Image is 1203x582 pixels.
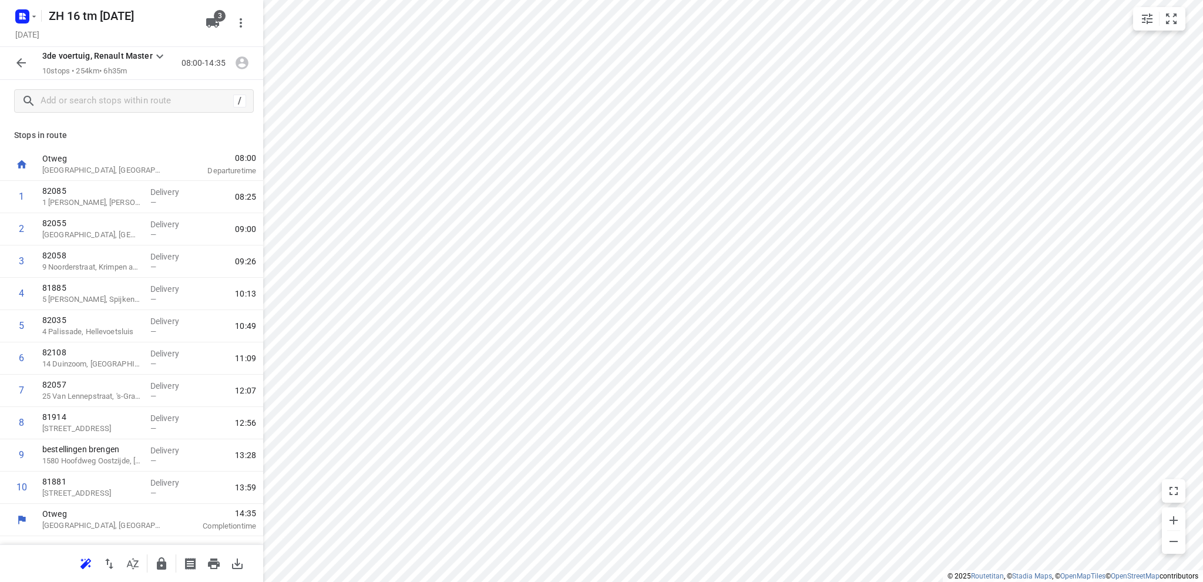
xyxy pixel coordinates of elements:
[42,185,141,197] p: 82085
[11,28,44,41] h5: [DATE]
[182,57,230,69] p: 08:00-14:35
[150,412,194,424] p: Delivery
[42,153,164,164] p: Otweg
[150,283,194,295] p: Delivery
[16,482,27,493] div: 10
[947,572,1198,580] li: © 2025 , © , © © contributors
[235,320,256,332] span: 10:49
[19,449,24,460] div: 9
[19,223,24,234] div: 2
[179,165,256,177] p: Departure time
[179,520,256,532] p: Completion time
[42,261,141,273] p: 9 Noorderstraat, Krimpen aan den IJssel
[41,92,233,110] input: Add or search stops within route
[150,315,194,327] p: Delivery
[150,552,173,576] button: Lock route
[19,417,24,428] div: 8
[42,379,141,391] p: 82057
[42,455,141,467] p: 1580 Hoofdweg Oostzijde, Nieuw-Vennep
[42,508,164,520] p: Otweg
[42,411,141,423] p: 81914
[42,197,141,208] p: 1 [PERSON_NAME], [PERSON_NAME]
[202,557,226,568] span: Print route
[19,191,24,202] div: 1
[179,152,256,164] span: 08:00
[150,327,156,336] span: —
[235,352,256,364] span: 11:09
[235,417,256,429] span: 12:56
[179,507,256,519] span: 14:35
[42,520,164,531] p: [GEOGRAPHIC_DATA], [GEOGRAPHIC_DATA]
[1135,7,1159,31] button: Map settings
[150,230,156,239] span: —
[150,198,156,207] span: —
[42,50,153,62] p: 3de voertuig, Renault Master
[42,443,141,455] p: bestellingen brengen
[150,392,156,401] span: —
[150,263,156,271] span: —
[150,359,156,368] span: —
[42,326,141,338] p: 4 Palissade, Hellevoetsluis
[150,218,194,230] p: Delivery
[42,229,141,241] p: [GEOGRAPHIC_DATA], [GEOGRAPHIC_DATA]
[150,424,156,433] span: —
[214,10,226,22] span: 3
[1160,7,1183,31] button: Fit zoom
[150,380,194,392] p: Delivery
[19,288,24,299] div: 4
[235,482,256,493] span: 13:59
[44,6,196,25] h5: ZH 16 tm [DATE]
[150,477,194,489] p: Delivery
[1111,572,1160,580] a: OpenStreetMap
[42,217,141,229] p: 82055
[98,557,121,568] span: Reverse route
[1012,572,1052,580] a: Stadia Maps
[74,557,98,568] span: Reoptimize route
[150,251,194,263] p: Delivery
[235,255,256,267] span: 09:26
[233,95,246,107] div: /
[235,449,256,461] span: 13:28
[19,320,24,331] div: 5
[235,385,256,396] span: 12:07
[19,352,24,364] div: 6
[42,294,141,305] p: 5 [PERSON_NAME], Spijkenisse
[42,476,141,487] p: 81881
[201,11,224,35] button: 3
[971,572,1004,580] a: Routetitan
[42,282,141,294] p: 81885
[42,314,141,326] p: 82035
[42,358,141,370] p: 14 Duinzoom, [GEOGRAPHIC_DATA]
[42,487,141,499] p: [STREET_ADDRESS]
[226,557,249,568] span: Download route
[150,295,156,304] span: —
[229,11,253,35] button: More
[19,385,24,396] div: 7
[1133,7,1185,31] div: small contained button group
[150,186,194,198] p: Delivery
[235,191,256,203] span: 08:25
[42,66,167,77] p: 10 stops • 254km • 6h35m
[42,346,141,358] p: 82108
[150,489,156,497] span: —
[179,557,202,568] span: Print shipping labels
[19,255,24,267] div: 3
[235,288,256,300] span: 10:13
[42,391,141,402] p: 25 Van Lennepstraat, 's-Gravenzande
[1060,572,1105,580] a: OpenMapTiles
[42,250,141,261] p: 82058
[150,348,194,359] p: Delivery
[42,164,164,176] p: [GEOGRAPHIC_DATA], [GEOGRAPHIC_DATA]
[150,445,194,456] p: Delivery
[235,223,256,235] span: 09:00
[14,129,249,142] p: Stops in route
[150,456,156,465] span: —
[42,423,141,435] p: 38 Voorstraat, Voorschoten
